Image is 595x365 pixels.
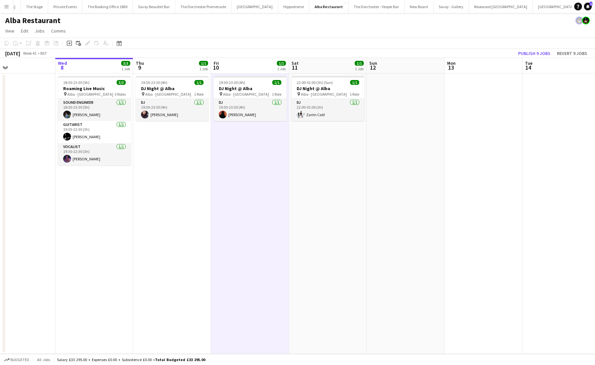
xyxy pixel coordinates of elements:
[117,80,126,85] span: 3/3
[18,27,31,35] a: Edit
[214,60,219,66] span: Fri
[214,99,287,121] app-card-role: DJ1/119:30-23:30 (4h)[PERSON_NAME]
[58,143,131,165] app-card-role: Vocalist1/119:30-22:30 (3h)[PERSON_NAME]
[301,92,347,97] span: Alba - [GEOGRAPHIC_DATA]
[5,28,14,34] span: View
[272,80,281,85] span: 1/1
[194,80,204,85] span: 1/1
[533,0,579,13] button: [GEOGRAPHIC_DATA]
[58,76,131,165] app-job-card: 18:30-23:30 (5h)3/3Roaming Live Music Alba - [GEOGRAPHIC_DATA]3 RolesSound Engineer1/118:30-23:30...
[21,0,48,13] button: The Stage
[554,49,590,58] button: Revert 9 jobs
[446,64,456,71] span: 13
[175,0,232,13] button: The Dorchester Promenade
[214,86,287,91] h3: DJ Night @ Alba
[121,66,130,71] div: 1 Job
[297,80,333,85] span: 22:00-01:00 (3h) (Sun)
[525,60,532,66] span: Tue
[49,27,68,35] a: Comms
[58,121,131,143] app-card-role: Guitarist1/119:30-22:30 (3h)[PERSON_NAME]
[21,28,28,34] span: Edit
[199,61,208,66] span: 1/1
[369,60,377,66] span: Sun
[58,99,131,121] app-card-role: Sound Engineer1/118:30-23:30 (5h)[PERSON_NAME]
[516,49,553,58] button: Publish 9 jobs
[469,0,533,13] button: Rosewood [GEOGRAPHIC_DATA]
[277,66,286,71] div: 1 Job
[135,64,144,71] span: 9
[115,92,126,97] span: 3 Roles
[355,61,364,66] span: 1/1
[57,357,205,362] div: Salary £33 295.00 + Expenses £0.00 + Subsistence £0.00 =
[219,80,245,85] span: 19:30-23:30 (4h)
[155,357,205,362] span: Total Budgeted £33 295.00
[291,99,364,121] app-card-role: DJ1/122:00-01:00 (3h)Zarrin Calif
[199,66,208,71] div: 1 Job
[32,27,47,35] a: Jobs
[63,80,90,85] span: 18:30-23:30 (5h)
[3,356,30,363] button: Budgeted
[272,92,281,97] span: 1 Role
[10,358,29,362] span: Budgeted
[57,64,67,71] span: 8
[58,86,131,91] h3: Roaming Live Music
[575,17,583,24] app-user-avatar: Helena Debono
[290,64,299,71] span: 11
[232,0,278,13] button: [GEOGRAPHIC_DATA]
[5,50,20,57] div: [DATE]
[82,0,133,13] button: The Booking Office 1869
[404,0,433,13] button: New Board
[278,0,309,13] button: Hippodrome
[355,66,363,71] div: 1 Job
[194,92,204,97] span: 1 Role
[433,0,469,13] button: Savoy - Gallery
[136,76,209,121] app-job-card: 19:30-23:30 (4h)1/1DJ Night @ Alba Alba - [GEOGRAPHIC_DATA]1 RoleDJ1/119:30-23:30 (4h)[PERSON_NAME]
[213,64,219,71] span: 10
[584,3,592,10] a: 1
[121,61,130,66] span: 3/3
[277,61,286,66] span: 1/1
[141,80,167,85] span: 19:30-23:30 (4h)
[524,64,532,71] span: 14
[136,99,209,121] app-card-role: DJ1/119:30-23:30 (4h)[PERSON_NAME]
[348,0,404,13] button: The Dorchester - Vesper Bar
[145,92,191,97] span: Alba - [GEOGRAPHIC_DATA]
[350,92,359,97] span: 1 Role
[58,60,67,66] span: Wed
[309,0,348,13] button: Alba Restaurant
[40,51,47,56] div: BST
[21,51,38,56] span: Week 41
[447,60,456,66] span: Mon
[291,60,299,66] span: Sat
[368,64,377,71] span: 12
[5,16,61,25] h1: Alba Restaurant
[223,92,269,97] span: Alba - [GEOGRAPHIC_DATA]
[36,357,51,362] span: All jobs
[291,76,364,121] app-job-card: 22:00-01:00 (3h) (Sun)1/1DJ Night @ Alba Alba - [GEOGRAPHIC_DATA]1 RoleDJ1/122:00-01:00 (3h)Zarri...
[291,86,364,91] h3: DJ Night @ Alba
[214,76,287,121] app-job-card: 19:30-23:30 (4h)1/1DJ Night @ Alba Alba - [GEOGRAPHIC_DATA]1 RoleDJ1/119:30-23:30 (4h)[PERSON_NAME]
[35,28,45,34] span: Jobs
[48,0,82,13] button: Private Events
[3,27,17,35] a: View
[136,86,209,91] h3: DJ Night @ Alba
[589,2,592,6] span: 1
[350,80,359,85] span: 1/1
[67,92,113,97] span: Alba - [GEOGRAPHIC_DATA]
[133,0,175,13] button: Savoy Beaufort Bar
[582,17,590,24] app-user-avatar: Helena Debono
[51,28,66,34] span: Comms
[136,60,144,66] span: Thu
